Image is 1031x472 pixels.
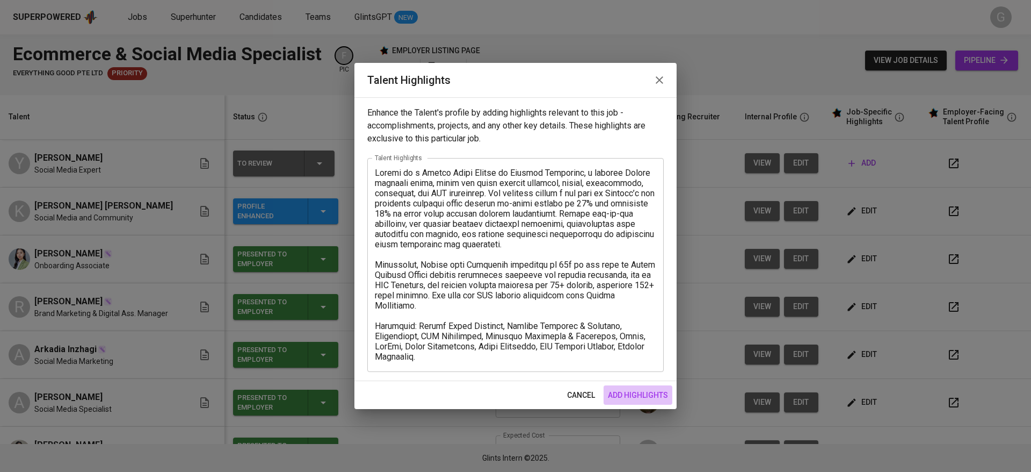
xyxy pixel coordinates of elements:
span: add highlights [608,389,668,402]
h2: Talent Highlights [367,71,664,89]
p: Enhance the Talent's profile by adding highlights relevant to this job - accomplishments, project... [367,106,664,145]
textarea: Loremi do s Ametco Adipi Elitse do Eiusmod Temporinc, u laboree Dolore magnaali enima, minim ven ... [375,168,656,362]
button: add highlights [604,385,672,405]
button: cancel [563,385,599,405]
span: cancel [567,389,595,402]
